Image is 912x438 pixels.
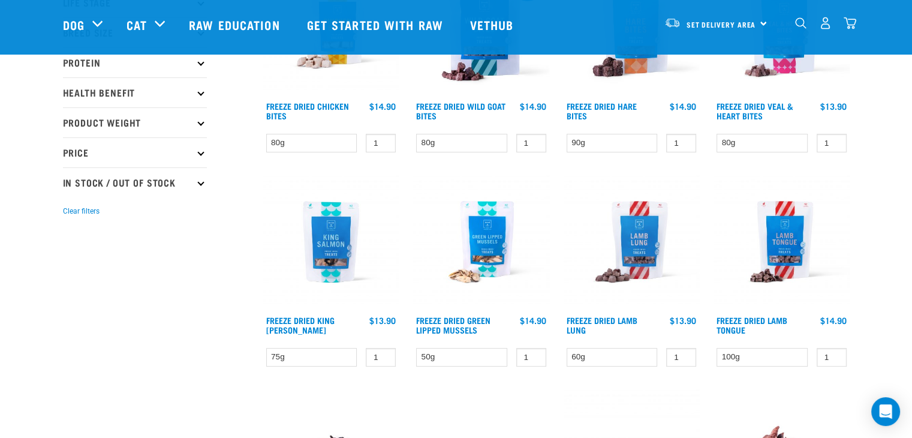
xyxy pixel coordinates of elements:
[416,104,505,118] a: Freeze Dried Wild Goat Bites
[819,17,832,29] img: user.png
[717,318,787,332] a: Freeze Dried Lamb Tongue
[664,17,681,28] img: van-moving.png
[795,17,806,29] img: home-icon-1@2x.png
[63,206,100,217] button: Clear filters
[516,348,546,367] input: 1
[295,1,458,49] a: Get started with Raw
[564,174,700,310] img: RE Product Shoot 2023 Nov8571
[266,318,335,332] a: Freeze Dried King [PERSON_NAME]
[366,348,396,367] input: 1
[458,1,529,49] a: Vethub
[817,348,847,367] input: 1
[714,174,850,310] img: RE Product Shoot 2023 Nov8575
[127,16,147,34] a: Cat
[820,316,847,325] div: $14.90
[63,16,85,34] a: Dog
[520,316,546,325] div: $14.90
[844,17,856,29] img: home-icon@2x.png
[670,316,696,325] div: $13.90
[567,104,637,118] a: Freeze Dried Hare Bites
[666,348,696,367] input: 1
[177,1,294,49] a: Raw Education
[666,134,696,152] input: 1
[567,318,637,332] a: Freeze Dried Lamb Lung
[413,174,549,310] img: RE Product Shoot 2023 Nov8551
[717,104,793,118] a: Freeze Dried Veal & Heart Bites
[263,174,399,310] img: RE Product Shoot 2023 Nov8584
[369,316,396,325] div: $13.90
[63,77,207,107] p: Health Benefit
[369,101,396,111] div: $14.90
[63,47,207,77] p: Protein
[63,167,207,197] p: In Stock / Out Of Stock
[416,318,490,332] a: Freeze Dried Green Lipped Mussels
[670,101,696,111] div: $14.90
[820,101,847,111] div: $13.90
[63,137,207,167] p: Price
[871,397,900,426] div: Open Intercom Messenger
[266,104,349,118] a: Freeze Dried Chicken Bites
[63,107,207,137] p: Product Weight
[687,22,756,26] span: Set Delivery Area
[366,134,396,152] input: 1
[520,101,546,111] div: $14.90
[516,134,546,152] input: 1
[817,134,847,152] input: 1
